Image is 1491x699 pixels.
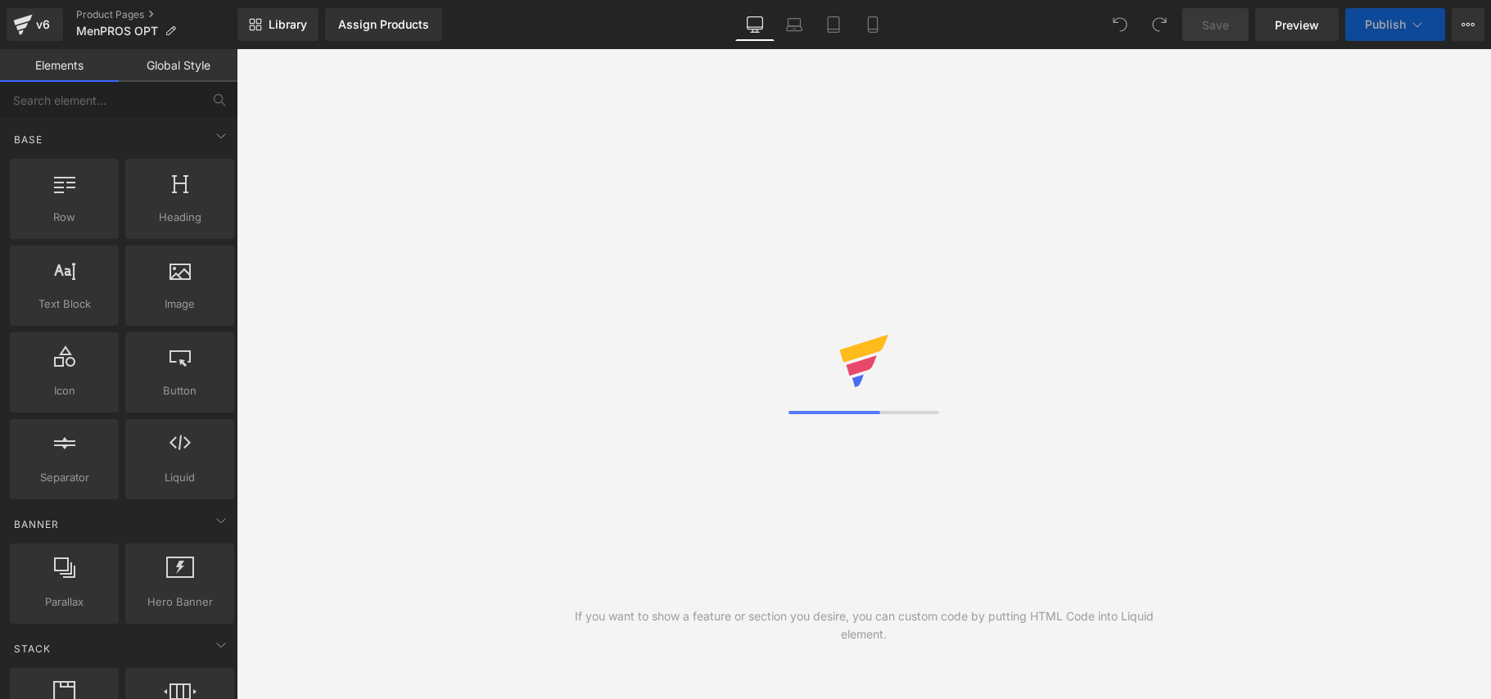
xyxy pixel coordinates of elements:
a: New Library [237,8,319,41]
span: Text Block [15,295,114,313]
div: If you want to show a feature or section you desire, you can custom code by putting HTML Code int... [550,607,1177,643]
a: Product Pages [76,8,237,21]
div: v6 [33,14,53,35]
a: Global Style [119,49,237,82]
div: Assign Products [338,18,429,31]
button: Publish [1345,8,1445,41]
a: Desktop [735,8,775,41]
span: Banner [12,516,61,532]
span: Separator [15,469,114,486]
span: Heading [130,209,229,226]
button: More [1452,8,1484,41]
a: Tablet [814,8,853,41]
span: Image [130,295,229,313]
a: Mobile [853,8,892,41]
span: Preview [1275,16,1319,34]
span: Base [12,132,44,147]
span: Icon [15,382,114,399]
span: Save [1202,16,1229,34]
span: Parallax [15,593,114,611]
span: MenPROS OPT [76,25,158,38]
a: v6 [7,8,63,41]
span: Publish [1365,18,1406,31]
span: Liquid [130,469,229,486]
a: Preview [1255,8,1339,41]
button: Undo [1104,8,1136,41]
span: Library [269,17,307,32]
span: Button [130,382,229,399]
span: Row [15,209,114,226]
span: Stack [12,641,52,656]
a: Laptop [775,8,814,41]
button: Redo [1143,8,1176,41]
span: Hero Banner [130,593,229,611]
